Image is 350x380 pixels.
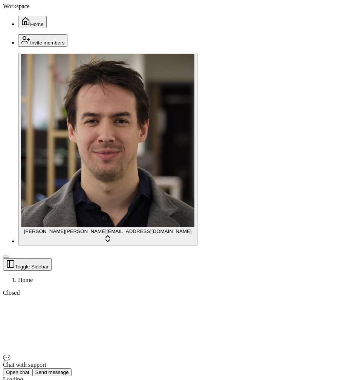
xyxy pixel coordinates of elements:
[18,16,47,28] button: Home
[3,277,347,283] nav: breadcrumb
[3,362,347,368] div: Chat with support
[3,290,20,296] span: Closed
[32,368,72,376] button: Send message
[21,54,194,227] img: Jonathan Beurel
[18,21,47,27] a: Home
[18,39,67,46] a: Invite members
[3,3,347,10] div: Workspace
[3,258,52,271] button: Toggle Sidebar
[24,228,65,234] span: [PERSON_NAME]
[30,40,64,46] span: Invite members
[30,21,44,27] span: Home
[3,354,347,362] div: 💬
[18,34,67,47] button: Invite members
[3,368,32,376] button: Open chat
[3,256,9,258] button: Toggle Sidebar
[65,228,192,234] span: [PERSON_NAME][EMAIL_ADDRESS][DOMAIN_NAME]
[15,264,49,270] span: Toggle Sidebar
[18,53,197,245] button: Jonathan Beurel[PERSON_NAME][PERSON_NAME][EMAIL_ADDRESS][DOMAIN_NAME]
[18,277,33,283] span: Home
